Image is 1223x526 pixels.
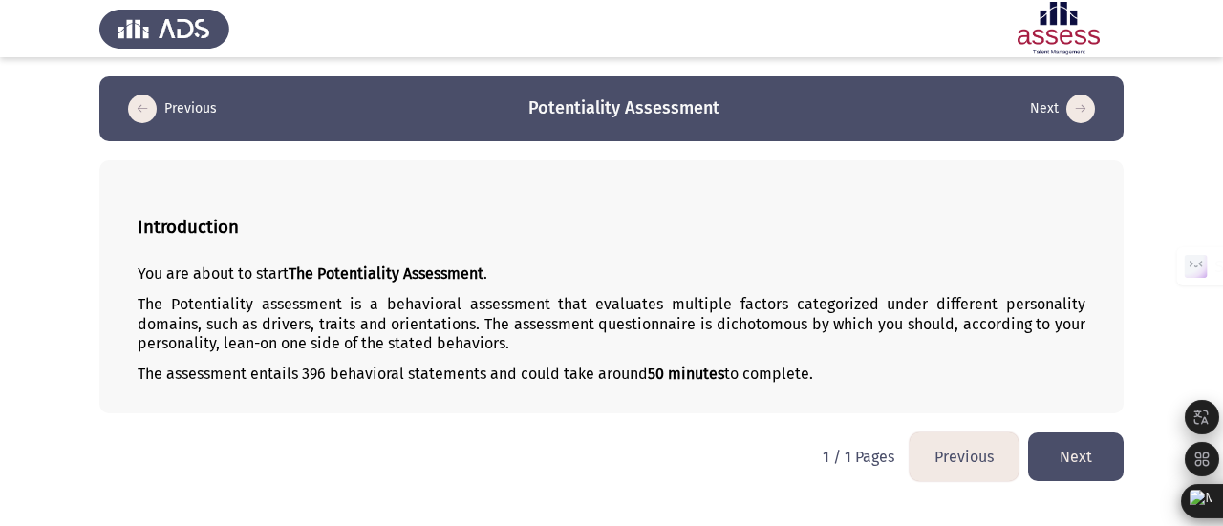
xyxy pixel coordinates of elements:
[910,432,1019,481] button: load previous page
[289,264,483,283] b: The Potentiality Assessment
[823,448,894,466] p: 1 / 1 Pages
[122,94,223,124] button: load previous page
[138,264,289,283] span: You are about to start
[138,217,239,238] b: Introduction
[994,2,1124,55] img: Assessment logo of Potentiality Assessment R2 (EN/AR)
[648,365,724,383] b: 50 minutes
[138,295,1085,354] p: The Potentiality assessment is a behavioral assessment that evaluates multiple factors categorize...
[138,365,1085,385] p: The assessment entails 396 behavioral statements and could take around to complete.
[99,2,229,55] img: Assess Talent Management logo
[1028,432,1124,481] button: load next page
[528,96,719,120] h3: Potentiality Assessment
[483,264,487,283] span: .
[1024,94,1101,124] button: load next page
